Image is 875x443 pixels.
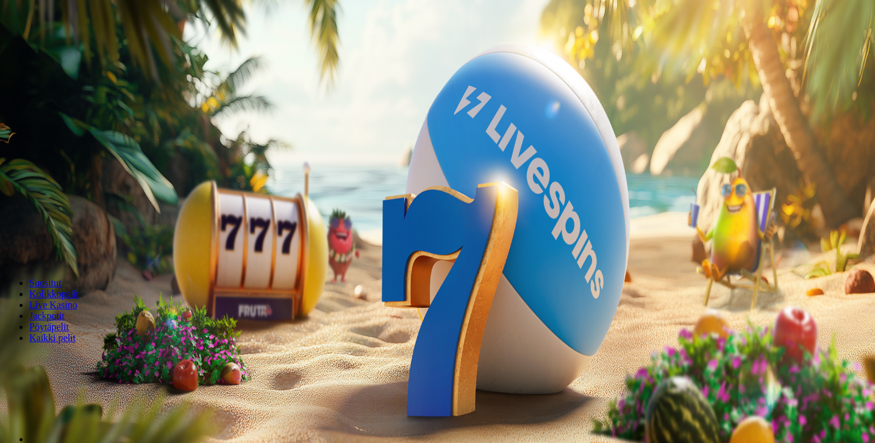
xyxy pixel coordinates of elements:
[5,257,870,344] nav: Lobby
[29,300,77,310] a: Live Kasino
[29,278,61,288] a: Suositut
[5,257,870,366] header: Lobby
[29,322,69,332] a: Pöytäpelit
[29,333,76,343] span: Kaikki pelit
[29,289,79,299] a: Kolikkopelit
[29,311,65,321] a: Jackpotit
